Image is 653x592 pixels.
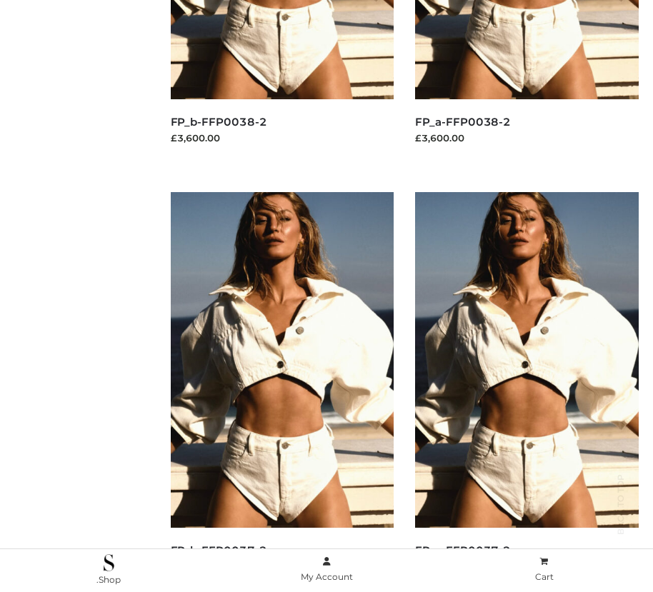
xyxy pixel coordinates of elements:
[171,543,267,557] a: FP_b-FFP0037-2
[415,543,511,557] a: FP_a-FFP0037-2
[218,553,436,586] a: My Account
[96,574,121,585] span: .Shop
[535,571,554,582] span: Cart
[415,131,639,145] div: £3,600.00
[301,571,353,582] span: My Account
[104,554,114,571] img: .Shop
[435,553,653,586] a: Cart
[171,115,267,129] a: FP_b-FFP0038-2
[415,115,511,129] a: FP_a-FFP0038-2
[171,131,394,145] div: £3,600.00
[603,499,639,535] span: Back to top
